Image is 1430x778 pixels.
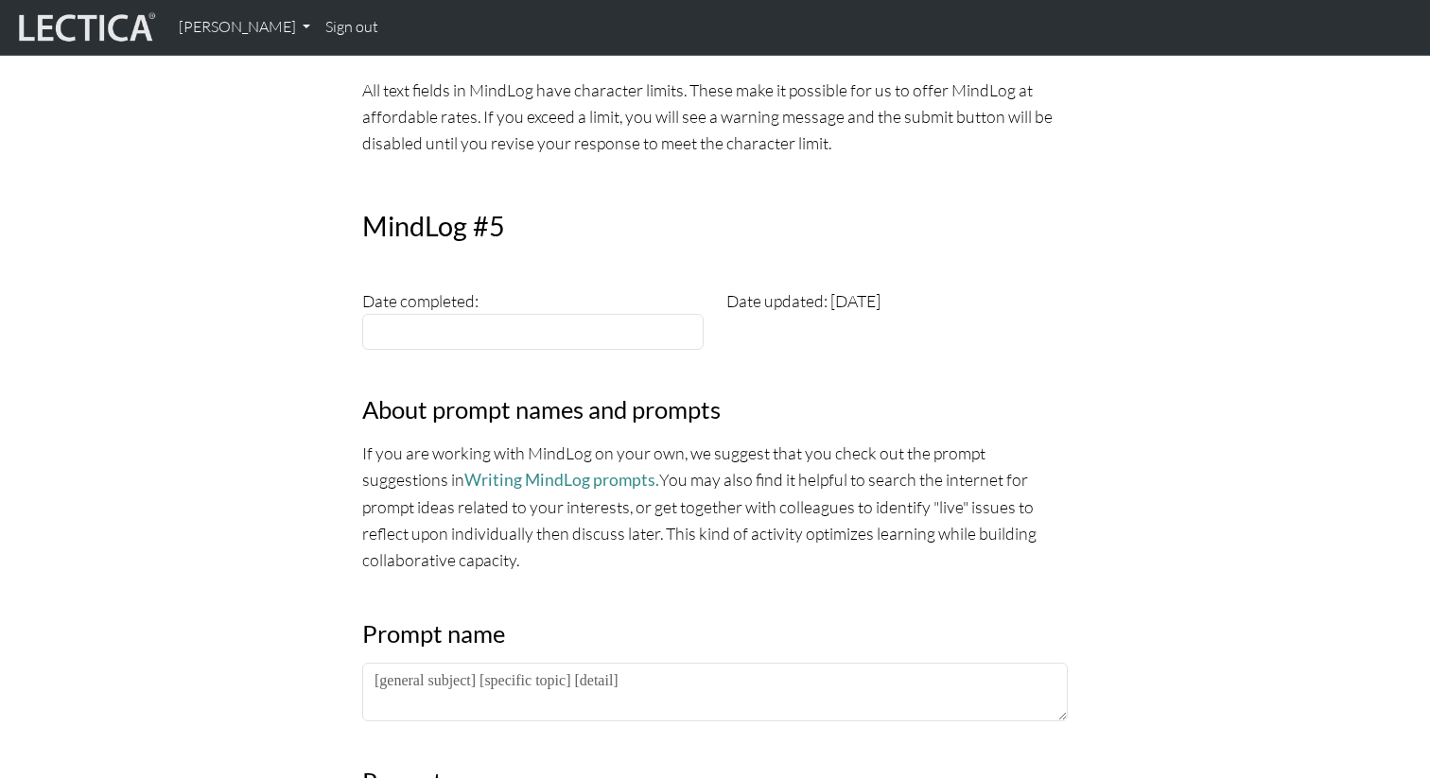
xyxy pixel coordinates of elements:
[171,8,318,47] a: [PERSON_NAME]
[464,470,659,490] a: Writing MindLog prompts.
[362,395,1068,424] h3: About prompt names and prompts
[362,77,1068,156] p: All text fields in MindLog have character limits. These make it possible for us to offer MindLog ...
[362,619,1068,648] h3: Prompt name
[318,8,386,47] a: Sign out
[351,210,1079,243] h2: MindLog #5
[715,287,1079,350] div: Date updated: [DATE]
[362,440,1068,574] p: If you are working with MindLog on your own, we suggest that you check out the prompt suggestions...
[362,287,479,314] label: Date completed:
[14,9,156,45] img: lecticalive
